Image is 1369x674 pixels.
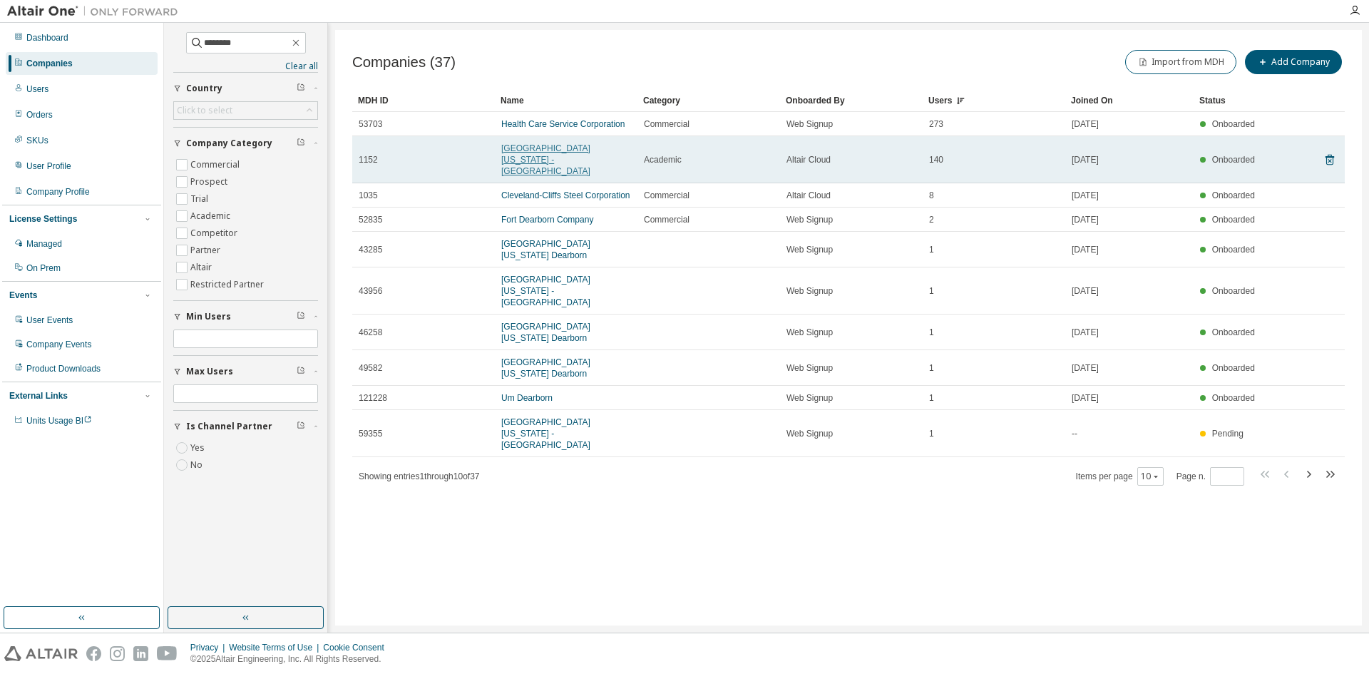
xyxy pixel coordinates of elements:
[929,214,934,225] span: 2
[177,105,232,116] div: Click to select
[110,646,125,661] img: instagram.svg
[501,89,632,112] div: Name
[26,238,62,250] div: Managed
[297,421,305,432] span: Clear filter
[173,411,318,442] button: Is Channel Partner
[1072,244,1099,255] span: [DATE]
[501,417,590,450] a: [GEOGRAPHIC_DATA][US_STATE] - [GEOGRAPHIC_DATA]
[786,118,833,130] span: Web Signup
[1072,285,1099,297] span: [DATE]
[501,239,590,260] a: [GEOGRAPHIC_DATA][US_STATE] Dearborn
[929,244,934,255] span: 1
[352,54,456,71] span: Companies (37)
[26,160,71,172] div: User Profile
[1199,89,1259,112] div: Status
[1141,471,1160,482] button: 10
[190,456,205,474] label: No
[190,190,211,208] label: Trial
[786,362,833,374] span: Web Signup
[501,143,590,176] a: [GEOGRAPHIC_DATA][US_STATE] - [GEOGRAPHIC_DATA]
[928,89,1060,112] div: Users
[297,366,305,377] span: Clear filter
[1072,327,1099,338] span: [DATE]
[359,362,382,374] span: 49582
[359,327,382,338] span: 46258
[190,173,230,190] label: Prospect
[26,416,92,426] span: Units Usage BI
[173,128,318,159] button: Company Category
[190,653,393,665] p: © 2025 Altair Engineering, Inc. All Rights Reserved.
[359,392,387,404] span: 121228
[190,242,223,259] label: Partner
[1072,214,1099,225] span: [DATE]
[929,327,934,338] span: 1
[786,244,833,255] span: Web Signup
[1072,118,1099,130] span: [DATE]
[1125,50,1236,74] button: Import from MDH
[929,362,934,374] span: 1
[929,118,943,130] span: 273
[1212,119,1255,129] span: Onboarded
[190,225,240,242] label: Competitor
[174,102,317,119] div: Click to select
[1071,89,1188,112] div: Joined On
[786,392,833,404] span: Web Signup
[9,290,37,301] div: Events
[190,642,229,653] div: Privacy
[1176,467,1244,486] span: Page n.
[190,276,267,293] label: Restricted Partner
[786,154,831,165] span: Altair Cloud
[9,213,77,225] div: License Settings
[86,646,101,661] img: facebook.svg
[26,186,90,198] div: Company Profile
[26,58,73,69] div: Companies
[501,215,593,225] a: Fort Dearborn Company
[1212,429,1244,439] span: Pending
[643,89,774,112] div: Category
[26,135,48,146] div: SKUs
[186,138,272,149] span: Company Category
[359,244,382,255] span: 43285
[1072,428,1077,439] span: --
[644,118,689,130] span: Commercial
[501,275,590,307] a: [GEOGRAPHIC_DATA][US_STATE] - [GEOGRAPHIC_DATA]
[644,154,682,165] span: Academic
[173,61,318,72] a: Clear all
[9,390,68,402] div: External Links
[786,89,917,112] div: Onboarded By
[4,646,78,661] img: altair_logo.svg
[929,285,934,297] span: 1
[358,89,489,112] div: MDH ID
[26,339,91,350] div: Company Events
[26,315,73,326] div: User Events
[7,4,185,19] img: Altair One
[359,118,382,130] span: 53703
[26,262,61,274] div: On Prem
[1212,215,1255,225] span: Onboarded
[1072,362,1099,374] span: [DATE]
[929,428,934,439] span: 1
[297,138,305,149] span: Clear filter
[186,83,222,94] span: Country
[297,311,305,322] span: Clear filter
[786,190,831,201] span: Altair Cloud
[1212,155,1255,165] span: Onboarded
[1212,363,1255,373] span: Onboarded
[929,154,943,165] span: 140
[1072,392,1099,404] span: [DATE]
[26,32,68,44] div: Dashboard
[186,421,272,432] span: Is Channel Partner
[323,642,392,653] div: Cookie Consent
[1072,190,1099,201] span: [DATE]
[1212,286,1255,296] span: Onboarded
[190,156,242,173] label: Commercial
[186,366,233,377] span: Max Users
[26,109,53,121] div: Orders
[359,471,480,481] span: Showing entries 1 through 10 of 37
[644,190,689,201] span: Commercial
[26,83,48,95] div: Users
[786,214,833,225] span: Web Signup
[501,119,625,129] a: Health Care Service Corporation
[359,190,378,201] span: 1035
[190,439,207,456] label: Yes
